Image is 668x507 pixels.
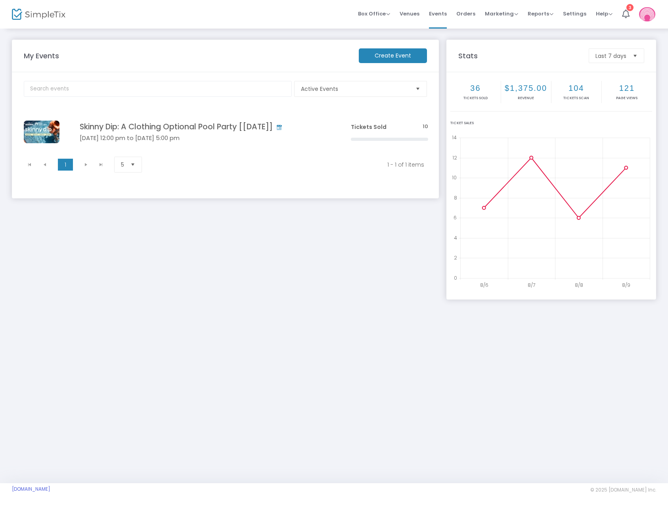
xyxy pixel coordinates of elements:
div: 3 [626,4,634,11]
span: Venues [400,4,419,24]
div: Data table [19,111,433,153]
span: Help [596,10,612,17]
p: Revenue [502,96,550,101]
input: Search events [24,81,292,97]
span: © 2025 [DOMAIN_NAME] Inc. [590,487,656,493]
span: Tickets Sold [351,123,387,131]
m-panel-title: My Events [20,50,355,61]
h2: 104 [552,83,601,93]
text: 10 [452,174,457,181]
text: 14 [452,134,457,141]
span: Reports [528,10,553,17]
span: Box Office [358,10,390,17]
button: Select [127,157,138,172]
span: Last 7 days [595,52,626,60]
text: 8/9 [622,282,631,288]
text: 0 [454,275,457,281]
span: 5 [121,161,124,169]
h2: 36 [451,83,500,93]
text: 8/6 [480,282,488,288]
button: Select [630,49,641,63]
text: 2 [454,254,457,261]
button: Select [412,81,423,96]
span: Page 1 [58,159,73,171]
p: Page Views [603,96,651,101]
text: 12 [452,154,457,161]
p: Tickets Scan [552,96,601,101]
span: Marketing [485,10,518,17]
p: Tickets sold [451,96,500,101]
m-button: Create Event [359,48,427,63]
img: 63880080247044783563880080068369551016-9-100.jpg [24,121,59,143]
h2: 121 [603,83,651,93]
div: Ticket Sales [450,121,652,126]
span: Orders [456,4,475,24]
text: 8/7 [528,282,535,288]
span: Active Events [301,85,409,93]
span: 10 [423,123,428,131]
m-panel-title: Stats [455,50,585,61]
text: 8/8 [575,282,583,288]
a: [DOMAIN_NAME] [12,486,50,492]
kendo-pager-info: 1 - 1 of 1 items [156,161,424,169]
h5: [DATE] 12:00 pm to [DATE] 5:00 pm [80,134,327,142]
text: 4 [454,234,457,241]
span: Settings [563,4,586,24]
text: 8 [454,194,457,201]
span: Events [429,4,447,24]
text: 6 [454,214,457,221]
h2: $1,375.00 [502,83,550,93]
h4: Skinny Dip: A Clothing Optional Pool Party [[DATE]] [80,122,327,131]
